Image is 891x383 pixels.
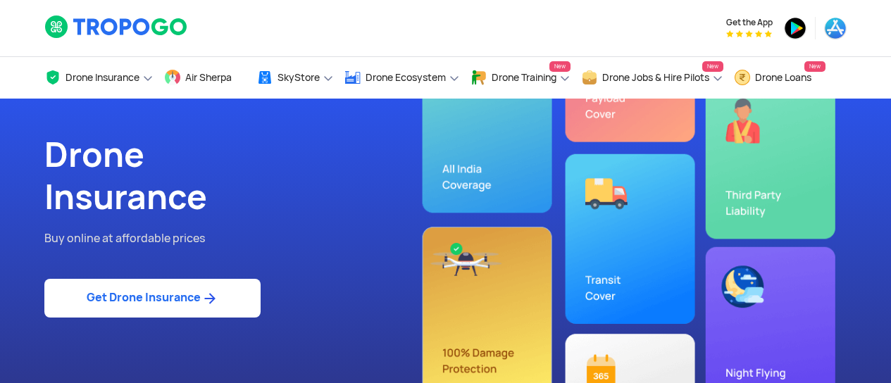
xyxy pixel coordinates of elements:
img: ic_arrow_forward_blue.svg [201,290,218,307]
span: New [804,61,825,72]
span: Get the App [726,17,773,28]
span: Drone Insurance [66,72,139,83]
a: Drone Insurance [44,57,154,99]
p: Buy online at affordable prices [44,230,435,248]
a: Drone Ecosystem [344,57,460,99]
a: Drone TrainingNew [471,57,571,99]
a: SkyStore [256,57,334,99]
a: Get Drone Insurance [44,279,261,318]
img: App Raking [726,30,772,37]
span: Drone Loans [755,72,811,83]
a: Drone Jobs & Hire PilotsNew [581,57,723,99]
span: New [702,61,723,72]
img: logoHeader.svg [44,15,189,39]
span: New [549,61,571,72]
img: ic_appstore.png [824,17,847,39]
span: Drone Ecosystem [366,72,446,83]
span: Drone Jobs & Hire Pilots [602,72,709,83]
a: Air Sherpa [164,57,246,99]
span: Drone Training [492,72,556,83]
img: ic_playstore.png [784,17,806,39]
h1: Drone Insurance [44,134,435,218]
span: SkyStore [278,72,320,83]
a: Drone LoansNew [734,57,825,99]
span: Air Sherpa [185,72,232,83]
